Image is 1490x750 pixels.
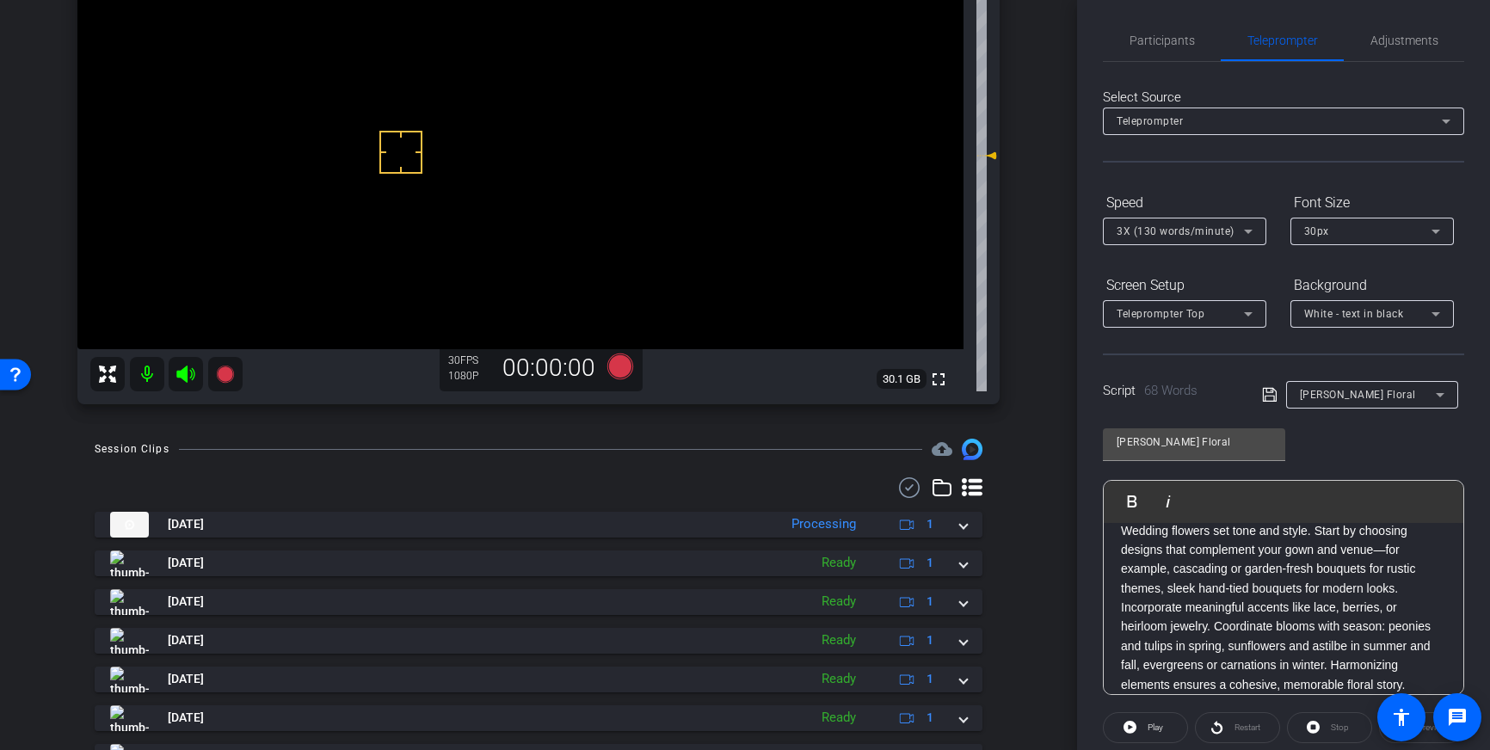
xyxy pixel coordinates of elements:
span: [DATE] [168,593,204,611]
span: 1 [927,631,933,649]
span: [DATE] [168,515,204,533]
span: [DATE] [168,554,204,572]
mat-expansion-panel-header: thumb-nail[DATE]Ready1 [95,667,982,692]
div: Speed [1103,188,1266,218]
img: thumb-nail [110,628,149,654]
mat-icon: accessibility [1391,707,1412,728]
mat-expansion-panel-header: thumb-nail[DATE]Ready1 [95,628,982,654]
div: Select Source [1103,88,1464,108]
img: Session clips [962,439,982,459]
mat-expansion-panel-header: thumb-nail[DATE]Ready1 [95,550,982,576]
div: Screen Setup [1103,271,1266,300]
span: Participants [1130,34,1195,46]
div: Ready [813,708,865,728]
div: Ready [813,630,865,650]
img: thumb-nail [110,512,149,538]
div: Background [1290,271,1454,300]
div: Font Size [1290,188,1454,218]
img: thumb-nail [110,550,149,576]
div: Session Clips [95,440,169,458]
span: 1 [927,670,933,688]
span: 1 [927,709,933,727]
img: thumb-nail [110,589,149,615]
mat-icon: fullscreen [928,369,949,390]
span: Teleprompter [1247,34,1318,46]
mat-icon: message [1447,707,1468,728]
span: 30.1 GB [877,369,927,390]
div: Ready [813,592,865,612]
button: Play [1103,712,1188,743]
span: [DATE] [168,709,204,727]
p: Wedding flowers set tone and style. Start by choosing designs that complement your gown and venue... [1121,521,1446,695]
span: [DATE] [168,631,204,649]
mat-icon: cloud_upload [932,439,952,459]
span: [PERSON_NAME] Floral [1300,389,1416,401]
mat-expansion-panel-header: thumb-nail[DATE]Ready1 [95,705,982,731]
span: FPS [460,354,478,366]
span: Play [1148,722,1163,732]
input: Title [1117,432,1271,452]
img: thumb-nail [110,667,149,692]
div: 30 [448,353,491,367]
div: Processing [783,514,865,534]
div: 1080P [448,369,491,383]
div: 00:00:00 [491,353,606,383]
div: Ready [813,553,865,573]
mat-expansion-panel-header: thumb-nail[DATE]Processing1 [95,512,982,538]
mat-icon: 0 dB [976,145,997,166]
mat-expansion-panel-header: thumb-nail[DATE]Ready1 [95,589,982,615]
div: Ready [813,669,865,689]
span: Teleprompter Top [1117,308,1204,320]
span: 1 [927,554,933,572]
span: Teleprompter [1117,115,1183,127]
span: White - text in black [1304,308,1404,320]
span: Destinations for your clips [932,439,952,459]
span: [DATE] [168,670,204,688]
span: 1 [927,593,933,611]
span: 1 [927,515,933,533]
div: Script [1103,381,1238,401]
span: Adjustments [1370,34,1438,46]
span: 3X (130 words/minute) [1117,225,1234,237]
span: 68 Words [1144,383,1198,398]
img: thumb-nail [110,705,149,731]
span: 30px [1304,225,1329,237]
